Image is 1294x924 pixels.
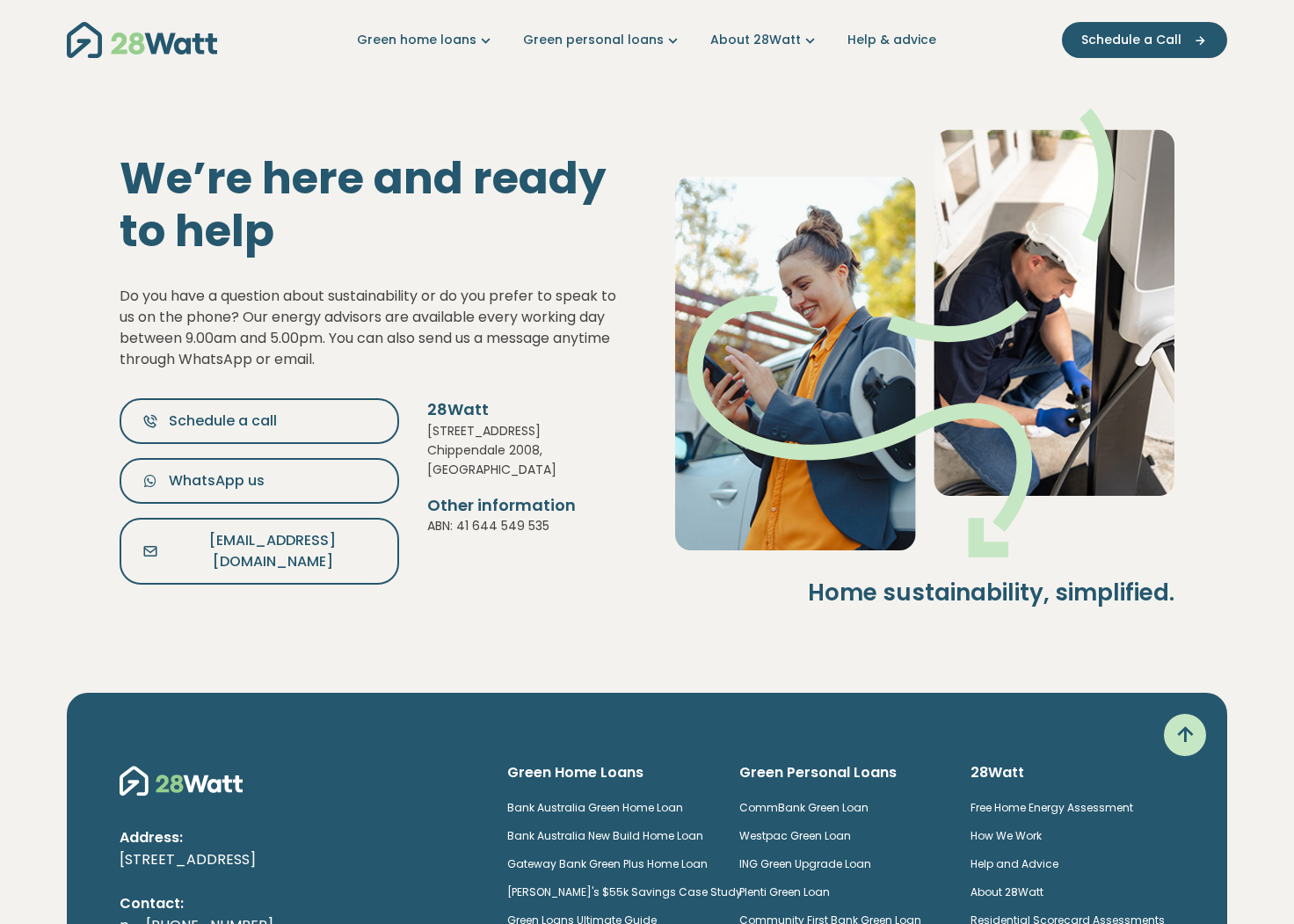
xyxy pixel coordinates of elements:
h6: Green Personal Loans [739,763,943,782]
span: Schedule a call [169,411,277,432]
nav: Main navigation [67,18,1227,62]
h1: We’re here and ready to help [120,152,619,258]
a: [PERSON_NAME]'s $55k Savings Case Study [507,884,742,899]
div: Do you have a question about sustainability or do you prefer to speak to us on the phone? Our ene... [120,286,619,370]
span: [EMAIL_ADDRESS][DOMAIN_NAME] [169,530,376,572]
a: ING Green Upgrade Loan [739,856,871,871]
h6: 28Watt [970,763,1174,782]
h6: Green Home Loans [507,763,711,782]
button: WhatsApp us [120,458,399,504]
a: Bank Australia New Build Home Loan [507,828,703,843]
p: [STREET_ADDRESS] [427,421,619,440]
button: Schedule a Call [1062,22,1227,58]
a: Bank Australia Green Home Loan [507,800,683,815]
a: Westpac Green Loan [739,828,851,843]
a: Green personal loans [523,31,682,49]
p: [STREET_ADDRESS] [120,848,479,871]
button: Schedule a call [120,398,399,444]
a: CommBank Green Loan [739,800,869,815]
img: 28Watt [120,763,243,798]
h5: Other information [427,494,619,516]
a: Green home loans [357,31,495,49]
h5: 28Watt [427,398,619,420]
p: Chippendale 2008, [GEOGRAPHIC_DATA] [427,440,619,480]
span: WhatsApp us [169,470,265,491]
a: How We Work [970,828,1042,843]
p: Address: [120,826,479,849]
a: Help and Advice [970,856,1058,871]
p: Contact: [120,892,479,915]
a: Plenti Green Loan [739,884,830,899]
a: Help & advice [847,31,936,49]
a: Gateway Bank Green Plus Home Loan [507,856,708,871]
a: Free Home Energy Assessment [970,800,1133,815]
a: About 28Watt [970,884,1043,899]
span: Schedule a Call [1081,31,1181,49]
img: 28Watt [67,22,217,58]
button: [EMAIL_ADDRESS][DOMAIN_NAME] [120,518,399,585]
h4: Home sustainability, simplified. [675,578,1174,608]
p: ABN: 41 644 549 535 [427,516,619,535]
a: About 28Watt [710,31,819,49]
